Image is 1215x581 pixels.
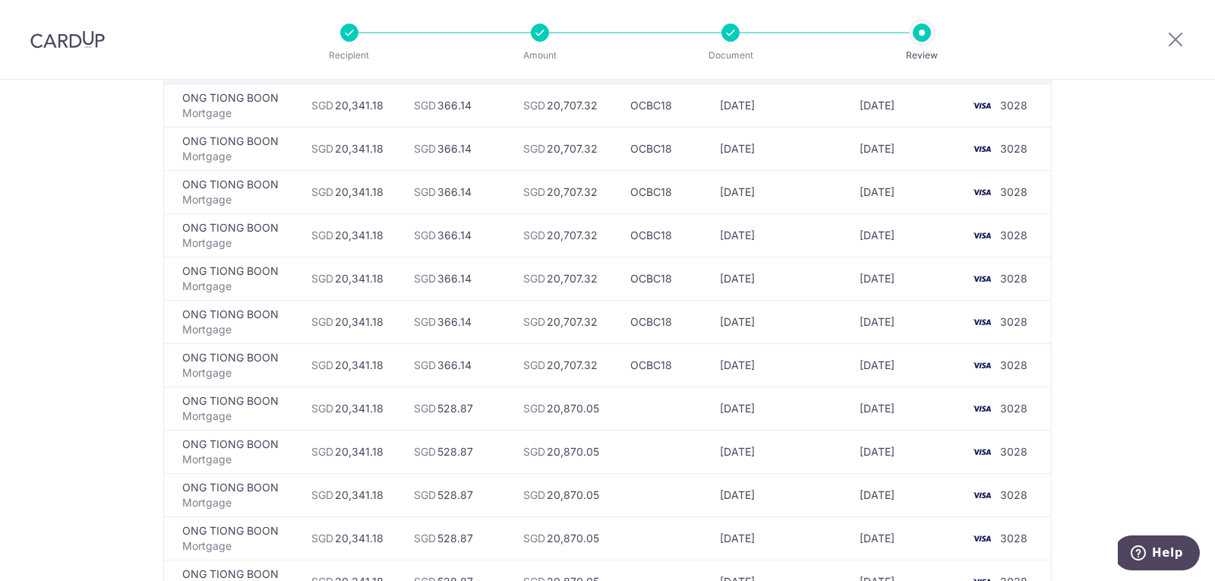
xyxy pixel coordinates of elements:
td: 366.14 [402,84,512,127]
td: [DATE] [708,430,847,473]
span: SGD [414,402,436,415]
td: 528.87 [402,516,512,560]
td: 366.14 [402,127,512,170]
td: [DATE] [708,257,847,300]
p: Mortgage [182,452,287,467]
span: SGD [311,402,333,415]
img: <span class="translation_missing" title="translation missing: en.account_steps.new_confirm_form.b... [967,226,997,245]
span: SGD [311,488,333,501]
td: [DATE] [847,516,962,560]
td: 20,341.18 [299,516,402,560]
td: 366.14 [402,213,512,257]
p: Mortgage [182,235,287,251]
td: 20,707.32 [511,213,617,257]
span: SGD [311,272,333,285]
span: 3028 [1000,272,1027,285]
span: SGD [414,229,436,242]
img: <span class="translation_missing" title="translation missing: en.account_steps.new_confirm_form.b... [967,356,997,374]
td: 20,341.18 [299,257,402,300]
td: OCBC18 [618,84,708,127]
span: SGD [523,488,545,501]
span: 3028 [1000,358,1027,371]
img: <span class="translation_missing" title="translation missing: en.account_steps.new_confirm_form.b... [967,529,997,548]
td: 20,341.18 [299,170,402,213]
td: [DATE] [708,84,847,127]
td: OCBC18 [618,127,708,170]
span: SGD [414,99,436,112]
img: <span class="translation_missing" title="translation missing: en.account_steps.new_confirm_form.b... [967,140,997,158]
td: 20,707.32 [511,127,617,170]
td: [DATE] [708,300,847,343]
td: [DATE] [708,473,847,516]
p: Mortgage [182,322,287,337]
td: [DATE] [847,170,962,213]
span: SGD [311,445,333,458]
p: Mortgage [182,538,287,554]
p: Mortgage [182,365,287,380]
span: 3028 [1000,99,1027,112]
td: 20,341.18 [299,213,402,257]
td: 20,870.05 [511,430,617,473]
span: SGD [414,142,436,155]
img: <span class="translation_missing" title="translation missing: en.account_steps.new_confirm_form.b... [967,96,997,115]
span: SGD [311,532,333,545]
span: SGD [523,402,545,415]
td: ONG TIONG BOON [164,473,299,516]
td: 20,341.18 [299,127,402,170]
td: OCBC18 [618,213,708,257]
td: [DATE] [708,213,847,257]
td: ONG TIONG BOON [164,516,299,560]
td: 20,341.18 [299,84,402,127]
p: Mortgage [182,149,287,164]
span: 3028 [1000,142,1027,155]
span: SGD [311,315,333,328]
td: 20,341.18 [299,430,402,473]
td: ONG TIONG BOON [164,257,299,300]
td: 20,341.18 [299,300,402,343]
td: ONG TIONG BOON [164,387,299,430]
td: OCBC18 [618,170,708,213]
td: 366.14 [402,257,512,300]
td: 366.14 [402,343,512,387]
p: Mortgage [182,409,287,424]
span: 3028 [1000,315,1027,328]
td: ONG TIONG BOON [164,127,299,170]
span: SGD [311,358,333,371]
span: SGD [523,185,545,198]
iframe: Opens a widget where you can find more information [1118,535,1200,573]
span: 3028 [1000,445,1027,458]
span: SGD [523,99,545,112]
img: <span class="translation_missing" title="translation missing: en.account_steps.new_confirm_form.b... [967,443,997,461]
span: SGD [311,142,333,155]
span: SGD [414,185,436,198]
td: 20,707.32 [511,343,617,387]
span: 3028 [1000,488,1027,501]
td: 528.87 [402,473,512,516]
span: SGD [414,445,436,458]
span: SGD [523,272,545,285]
p: Review [866,48,978,63]
td: [DATE] [708,170,847,213]
td: 528.87 [402,387,512,430]
img: <span class="translation_missing" title="translation missing: en.account_steps.new_confirm_form.b... [967,270,997,288]
td: ONG TIONG BOON [164,300,299,343]
td: OCBC18 [618,257,708,300]
td: [DATE] [847,84,962,127]
img: <span class="translation_missing" title="translation missing: en.account_steps.new_confirm_form.b... [967,399,997,418]
td: 528.87 [402,430,512,473]
span: SGD [311,99,333,112]
p: Recipient [293,48,406,63]
img: <span class="translation_missing" title="translation missing: en.account_steps.new_confirm_form.b... [967,486,997,504]
td: [DATE] [847,257,962,300]
td: ONG TIONG BOON [164,84,299,127]
td: [DATE] [847,300,962,343]
img: <span class="translation_missing" title="translation missing: en.account_steps.new_confirm_form.b... [967,313,997,331]
td: OCBC18 [618,300,708,343]
td: 20,341.18 [299,473,402,516]
td: [DATE] [847,387,962,430]
td: OCBC18 [618,343,708,387]
span: SGD [414,358,436,371]
td: 20,870.05 [511,473,617,516]
td: [DATE] [847,343,962,387]
td: [DATE] [847,127,962,170]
